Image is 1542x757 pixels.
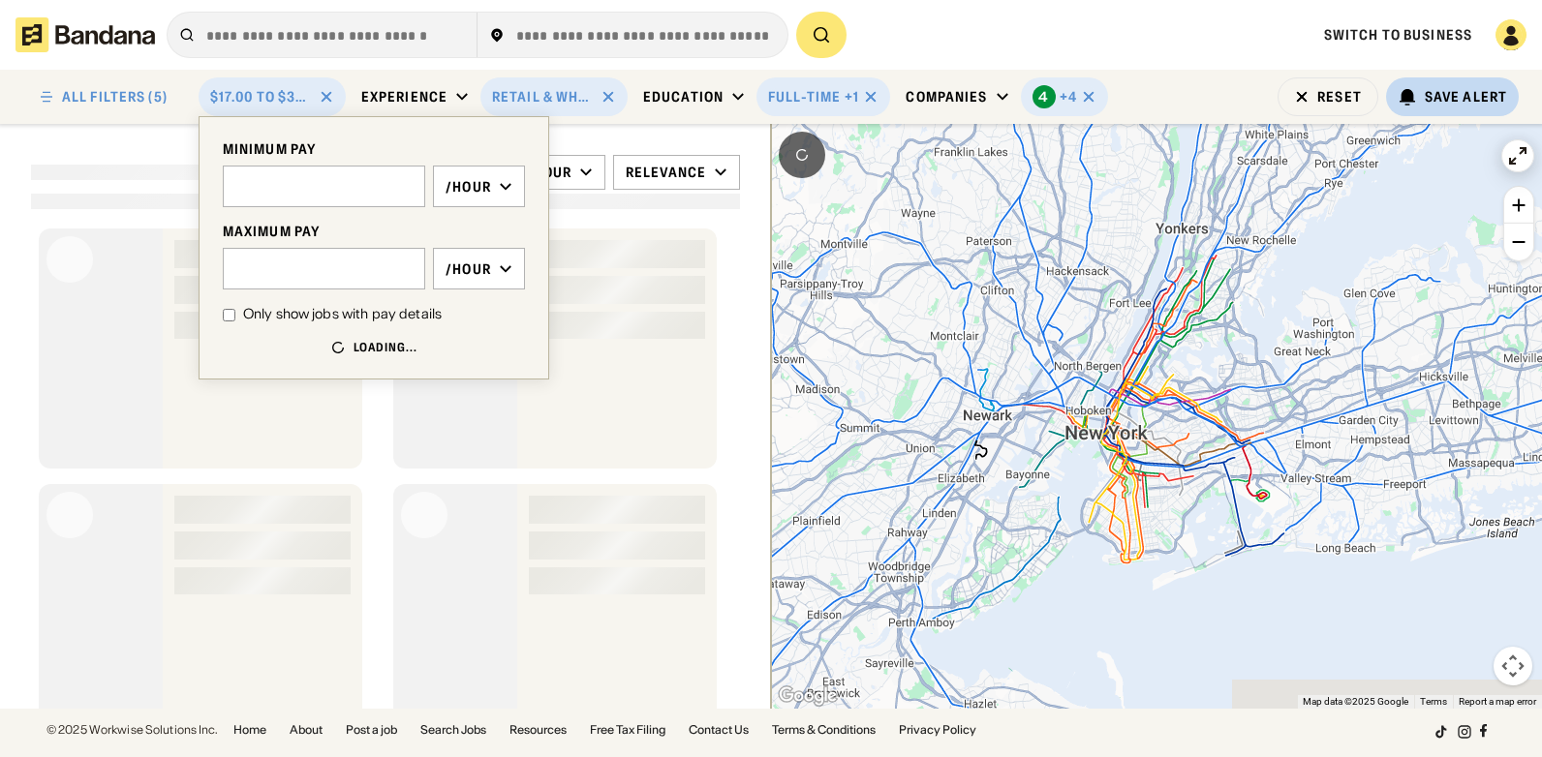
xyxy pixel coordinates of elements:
[346,724,397,736] a: Post a job
[223,309,235,321] input: Only show jobs with pay details
[1459,696,1536,707] a: Report a map error
[210,88,311,106] div: $17.00 to $30.00 / hour
[354,340,418,355] div: Loading...
[509,724,567,736] a: Resources
[223,223,525,240] div: MAXIMUM PAY
[776,683,840,709] a: Open this area in Google Maps (opens a new window)
[845,88,859,106] div: +1
[446,260,491,278] div: /hour
[626,164,706,181] div: Relevance
[772,724,876,736] a: Terms & Conditions
[290,724,323,736] a: About
[1324,26,1472,44] a: Switch to Business
[768,88,841,106] div: Full-time
[1425,88,1507,106] div: Save Alert
[223,140,525,158] div: MINIMUM PAY
[643,88,724,106] div: Education
[31,221,740,709] div: grid
[446,178,491,196] div: /hour
[233,724,266,736] a: Home
[62,90,168,104] div: ALL FILTERS (5)
[1317,90,1362,104] div: Reset
[776,683,840,709] img: Google
[420,724,486,736] a: Search Jobs
[1060,88,1077,106] div: +4
[1494,647,1532,685] button: Map camera controls
[361,88,447,106] div: Experience
[46,724,218,736] div: © 2025 Workwise Solutions Inc.
[1303,696,1408,707] span: Map data ©2025 Google
[906,88,987,106] div: Companies
[899,724,976,736] a: Privacy Policy
[15,17,155,52] img: Bandana logotype
[689,724,749,736] a: Contact Us
[492,88,593,106] div: Retail & Wholesale
[243,305,442,324] div: Only show jobs with pay details
[590,724,665,736] a: Free Tax Filing
[1038,89,1048,106] div: 4
[1420,696,1447,707] a: Terms (opens in new tab)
